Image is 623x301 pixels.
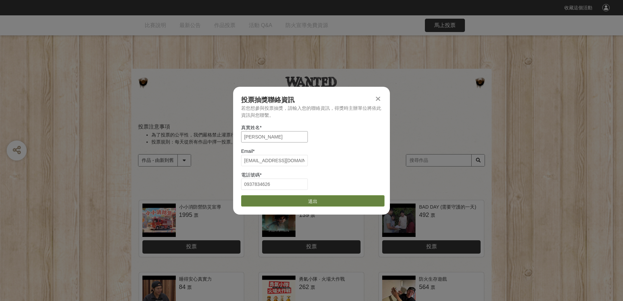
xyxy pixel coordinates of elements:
span: 139 [299,212,309,218]
span: 比賽說明 [145,22,166,28]
a: 比賽說明 [145,15,166,35]
span: 票 [194,213,198,218]
div: 小小消防營防災宣導 [179,204,221,211]
div: 若您想參與投票抽獎，請輸入您的聯絡資訊，得獎時主辦單位將依此資訊與您聯繫。 [241,105,382,119]
a: BAD DAY (需要守護的一天)492票投票 [379,200,484,257]
span: 84 [179,284,186,290]
span: 262 [299,284,309,290]
span: 票 [431,285,435,290]
span: 票 [310,213,315,218]
span: 投票 [186,244,197,249]
div: 投票抽獎聯絡資訊 [241,95,382,105]
span: 作品投票 [214,22,235,28]
div: 防火生存遊戲 [419,276,447,283]
span: Email [241,148,253,154]
span: 活動 Q&A [249,22,272,28]
a: 防火宣導免費資源 [285,15,328,35]
a: 身為一個反派139票投票 [259,200,364,257]
a: 小小消防營防災宣導1995票投票 [139,200,244,257]
span: 492 [419,212,429,218]
a: 活動 Q&A [249,15,272,35]
select: Sorting [138,155,191,166]
a: 最新公告 [179,15,201,35]
span: 馬上投票 [434,22,456,28]
h2: 投票列表 [138,114,485,122]
span: 防火宣導免費資源 [285,22,328,28]
span: 票 [310,285,315,290]
div: 勇氣小隊 · 火場大作戰 [299,276,345,283]
span: 1995 [179,212,192,218]
span: 投票 [426,244,437,249]
input: 搜尋作品 [406,155,485,166]
span: 票 [187,285,192,290]
span: 電話號碼 [241,172,260,178]
li: 投票規則：每天從所有作品中擇一投票。 [151,138,485,145]
span: 最新公告 [179,22,201,28]
div: BAD DAY (需要守護的一天) [419,204,476,211]
span: 票 [431,213,435,218]
span: 564 [419,284,429,290]
li: 為了投票的公平性，我們嚴格禁止灌票行為，所有投票者皆需經過 LINE 登入認證。 [151,131,485,138]
span: 投票 [306,244,317,249]
button: 送出 [241,195,385,207]
span: 投票注意事項 [138,124,170,129]
a: 作品投票 [214,15,235,35]
div: 睡得安心真實力 [179,276,212,283]
span: 真實姓名 [241,125,260,130]
span: 收藏這個活動 [564,5,592,10]
button: 馬上投票 [425,19,465,32]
